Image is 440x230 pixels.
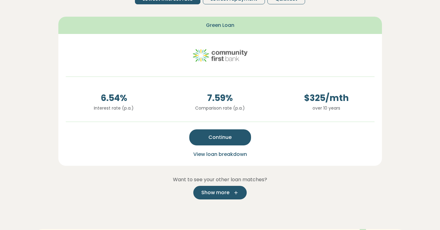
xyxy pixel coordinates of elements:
[193,151,247,158] span: View loan breakdown
[192,41,248,69] img: community-first logo
[193,186,247,199] button: Show more
[278,105,375,111] p: over 10 years
[189,129,251,145] button: Continue
[206,22,234,29] span: Green Loan
[66,92,162,105] span: 6.54 %
[58,176,382,184] p: Want to see your other loan matches?
[201,189,229,196] span: Show more
[191,150,249,158] button: View loan breakdown
[172,105,268,111] p: Comparison rate (p.a.)
[66,105,162,111] p: Interest rate (p.a.)
[208,134,232,141] span: Continue
[278,92,375,105] span: $ 325 /mth
[172,92,268,105] span: 7.59 %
